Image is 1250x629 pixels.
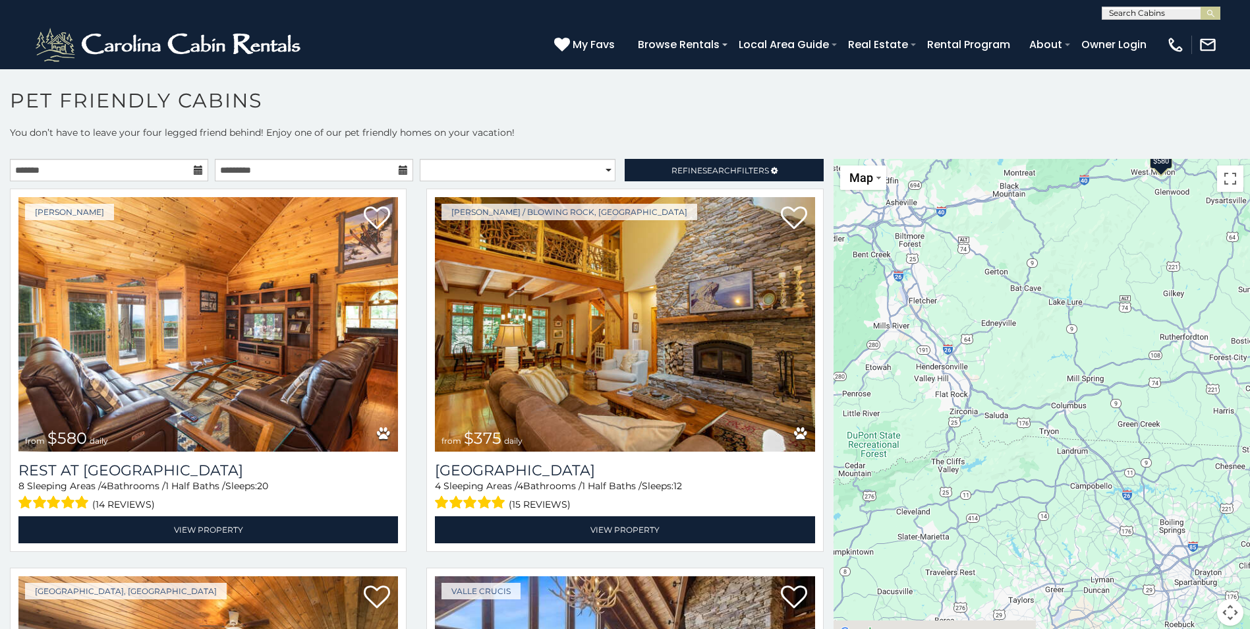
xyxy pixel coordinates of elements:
[33,25,306,65] img: White-1-2.png
[841,33,915,56] a: Real Estate
[435,479,814,513] div: Sleeping Areas / Bathrooms / Sleeps:
[509,496,571,513] span: (15 reviews)
[1217,165,1243,192] button: Toggle fullscreen view
[582,480,642,492] span: 1 Half Baths /
[435,462,814,479] h3: Mountain Song Lodge
[435,197,814,452] img: Mountain Song Lodge
[257,480,268,492] span: 20
[849,171,873,185] span: Map
[435,516,814,543] a: View Property
[1217,599,1243,626] button: Map camera controls
[631,33,726,56] a: Browse Rentals
[504,436,523,446] span: daily
[921,33,1017,56] a: Rental Program
[18,197,398,452] a: Rest at Mountain Crest from $580 daily
[101,480,107,492] span: 4
[18,462,398,479] h3: Rest at Mountain Crest
[517,480,523,492] span: 4
[671,165,769,175] span: Refine Filters
[18,516,398,543] a: View Property
[673,480,682,492] span: 12
[441,204,697,220] a: [PERSON_NAME] / Blowing Rock, [GEOGRAPHIC_DATA]
[1075,33,1153,56] a: Owner Login
[702,165,737,175] span: Search
[573,36,615,53] span: My Favs
[25,204,114,220] a: [PERSON_NAME]
[554,36,618,53] a: My Favs
[165,480,225,492] span: 1 Half Baths /
[781,584,807,612] a: Add to favorites
[441,436,461,446] span: from
[47,429,87,448] span: $580
[732,33,836,56] a: Local Area Guide
[435,462,814,479] a: [GEOGRAPHIC_DATA]
[1023,33,1069,56] a: About
[92,496,155,513] span: (14 reviews)
[25,436,45,446] span: from
[435,197,814,452] a: Mountain Song Lodge from $375 daily
[18,462,398,479] a: Rest at [GEOGRAPHIC_DATA]
[90,436,108,446] span: daily
[840,165,886,190] button: Change map style
[18,479,398,513] div: Sleeping Areas / Bathrooms / Sleeps:
[1166,36,1185,54] img: phone-regular-white.png
[781,205,807,233] a: Add to favorites
[464,429,501,448] span: $375
[441,583,521,599] a: Valle Crucis
[18,480,24,492] span: 8
[364,584,390,612] a: Add to favorites
[1199,36,1217,54] img: mail-regular-white.png
[18,197,398,452] img: Rest at Mountain Crest
[625,159,823,181] a: RefineSearchFilters
[435,480,441,492] span: 4
[25,583,227,599] a: [GEOGRAPHIC_DATA], [GEOGRAPHIC_DATA]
